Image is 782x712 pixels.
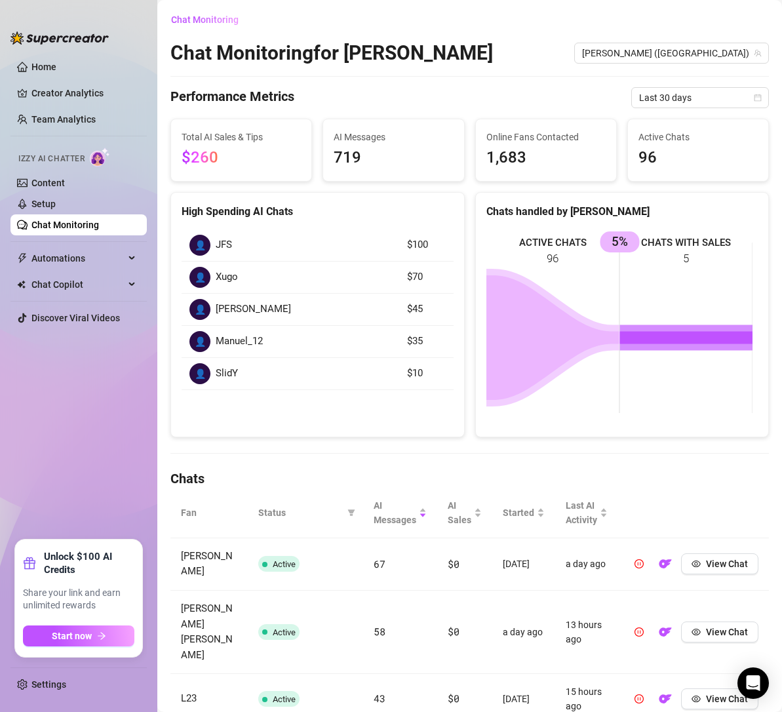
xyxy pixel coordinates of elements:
[31,114,96,125] a: Team Analytics
[486,203,758,220] div: Chats handled by [PERSON_NAME]
[655,697,676,707] a: OF
[374,692,385,705] span: 43
[635,627,644,637] span: pause-circle
[555,591,618,674] td: 13 hours ago
[659,692,672,705] img: OF
[10,31,109,45] img: logo-BBDzfeDw.svg
[486,130,606,144] span: Online Fans Contacted
[189,267,210,288] div: 👤
[182,203,454,220] div: High Spending AI Chats
[655,688,676,709] button: OF
[655,622,676,643] button: OF
[31,178,65,188] a: Content
[189,363,210,384] div: 👤
[566,498,597,527] span: Last AI Activity
[363,488,437,538] th: AI Messages
[90,148,110,167] img: AI Chatter
[638,146,758,170] span: 96
[448,557,459,570] span: $0
[437,488,492,538] th: AI Sales
[635,559,644,568] span: pause-circle
[345,503,358,523] span: filter
[216,237,232,253] span: JFS
[17,280,26,289] img: Chat Copilot
[273,694,296,704] span: Active
[681,553,758,574] button: View Chat
[655,553,676,574] button: OF
[448,625,459,638] span: $0
[655,630,676,641] a: OF
[17,253,28,264] span: thunderbolt
[407,269,446,285] article: $70
[31,313,120,323] a: Discover Viral Videos
[582,43,761,63] span: Edgar (edgiriland)
[170,41,493,66] h2: Chat Monitoring for [PERSON_NAME]
[182,148,218,167] span: $260
[638,130,758,144] span: Active Chats
[216,302,291,317] span: [PERSON_NAME]
[97,631,106,641] span: arrow-right
[655,562,676,572] a: OF
[692,694,701,703] span: eye
[216,269,238,285] span: Xugo
[334,146,453,170] span: 719
[407,237,446,253] article: $100
[448,692,459,705] span: $0
[706,559,748,569] span: View Chat
[347,509,355,517] span: filter
[189,331,210,352] div: 👤
[754,94,762,102] span: calendar
[31,83,136,104] a: Creator Analytics
[181,692,197,704] span: L23
[706,694,748,704] span: View Chat
[334,130,453,144] span: AI Messages
[754,49,762,57] span: team
[681,622,758,643] button: View Chat
[374,557,385,570] span: 67
[189,235,210,256] div: 👤
[407,302,446,317] article: $45
[170,469,769,488] h4: Chats
[18,153,85,165] span: Izzy AI Chatter
[189,299,210,320] div: 👤
[171,14,239,25] span: Chat Monitoring
[23,625,134,646] button: Start nowarrow-right
[486,146,606,170] span: 1,683
[181,603,233,661] span: [PERSON_NAME] [PERSON_NAME]
[374,625,385,638] span: 58
[31,274,125,295] span: Chat Copilot
[706,627,748,637] span: View Chat
[170,9,249,30] button: Chat Monitoring
[692,627,701,637] span: eye
[407,366,446,382] article: $10
[737,667,769,699] div: Open Intercom Messenger
[31,199,56,209] a: Setup
[31,220,99,230] a: Chat Monitoring
[659,625,672,639] img: OF
[23,587,134,612] span: Share your link and earn unlimited rewards
[659,557,672,570] img: OF
[448,498,471,527] span: AI Sales
[635,694,644,703] span: pause-circle
[555,538,618,591] td: a day ago
[407,334,446,349] article: $35
[181,550,233,578] span: [PERSON_NAME]
[503,505,534,520] span: Started
[23,557,36,570] span: gift
[31,62,56,72] a: Home
[273,627,296,637] span: Active
[216,334,263,349] span: Manuel_12
[555,488,618,538] th: Last AI Activity
[170,488,248,538] th: Fan
[681,688,758,709] button: View Chat
[492,538,555,591] td: [DATE]
[31,679,66,690] a: Settings
[492,488,555,538] th: Started
[52,631,92,641] span: Start now
[170,87,294,108] h4: Performance Metrics
[374,498,416,527] span: AI Messages
[216,366,238,382] span: SlidY
[258,505,342,520] span: Status
[182,130,301,144] span: Total AI Sales & Tips
[44,550,134,576] strong: Unlock $100 AI Credits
